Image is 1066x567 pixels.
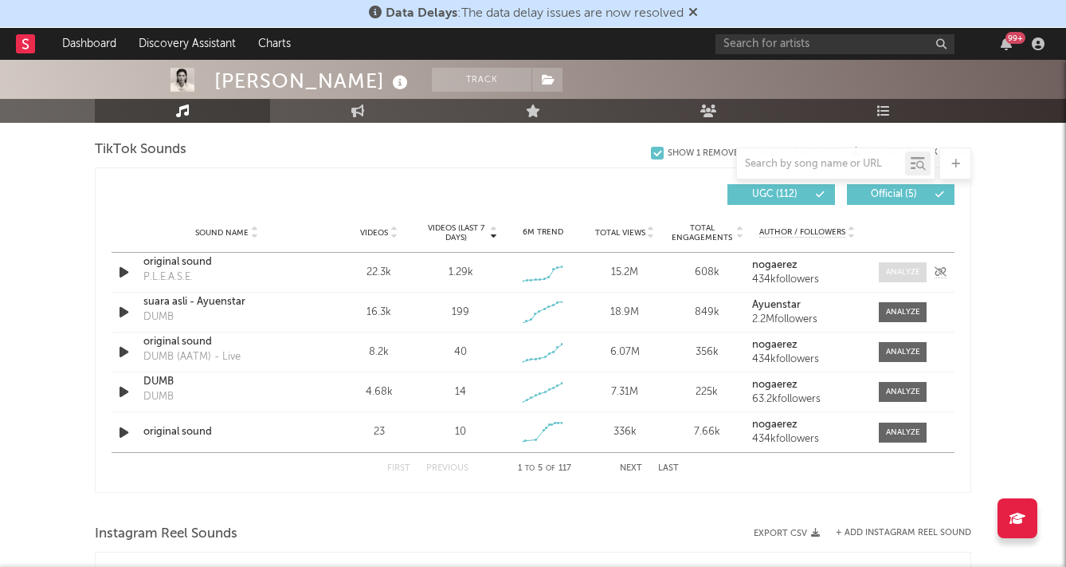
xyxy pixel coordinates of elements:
[1001,37,1012,50] button: 99+
[752,380,863,391] a: nogaerez
[752,260,863,271] a: nogaerez
[546,465,555,472] span: of
[143,374,310,390] a: DUMB
[752,260,798,270] strong: nogaerez
[670,265,744,281] div: 608k
[857,190,931,199] span: Official ( 5 )
[847,184,954,205] button: Official(5)
[688,7,698,20] span: Dismiss
[387,464,410,473] button: First
[360,228,388,238] span: Videos
[595,228,645,238] span: Total Views
[454,345,467,360] div: 40
[1005,32,1025,44] div: 99 +
[752,419,798,430] strong: nogaerez
[752,300,863,311] a: Ayuenstar
[500,459,588,478] div: 1 5 117
[143,254,310,270] a: original sound
[588,424,662,440] div: 336k
[670,305,744,321] div: 849k
[51,28,127,60] a: Dashboard
[95,525,237,544] span: Instagram Reel Sounds
[670,223,735,242] span: Total Engagements
[386,7,684,20] span: : The data delay issues are now resolved
[658,464,679,473] button: Last
[620,464,642,473] button: Next
[752,300,801,310] strong: Ayuenstar
[143,334,310,350] a: original sound
[143,424,310,440] a: original sound
[247,28,302,60] a: Charts
[752,314,863,325] div: 2.2M followers
[588,305,662,321] div: 18.9M
[670,424,744,440] div: 7.66k
[452,305,469,321] div: 199
[525,465,535,472] span: to
[752,434,863,445] div: 434k followers
[455,384,466,400] div: 14
[759,227,845,238] span: Author / Followers
[754,529,820,538] button: Export CSV
[752,419,863,431] a: nogaerez
[449,265,473,281] div: 1.29k
[342,384,416,400] div: 4.68k
[670,345,744,360] div: 356k
[214,68,412,94] div: [PERSON_NAME]
[195,228,249,238] span: Sound Name
[737,158,905,171] input: Search by song name or URL
[342,345,416,360] div: 8.2k
[752,354,863,365] div: 434k followers
[752,340,863,351] a: nogaerez
[424,223,488,242] span: Videos (last 7 days)
[455,424,466,440] div: 10
[143,294,310,310] a: suara asli - Ayuenstar
[752,340,798,350] strong: nogaerez
[588,384,662,400] div: 7.31M
[752,394,863,405] div: 63.2k followers
[432,68,531,92] button: Track
[670,384,744,400] div: 225k
[715,34,954,54] input: Search for artists
[506,226,580,238] div: 6M Trend
[342,265,416,281] div: 22.3k
[143,270,193,285] div: P.L.E.A.S.E.
[820,529,971,537] div: + Add Instagram Reel Sound
[143,309,174,325] div: DUMB
[143,389,174,405] div: DUMB
[342,424,416,440] div: 23
[588,345,662,360] div: 6.07M
[386,7,457,20] span: Data Delays
[588,265,662,281] div: 15.2M
[752,274,863,285] div: 434k followers
[143,349,241,365] div: DUMB (AATM) - Live
[95,140,186,159] span: TikTok Sounds
[727,184,835,205] button: UGC(112)
[342,305,416,321] div: 16.3k
[836,529,971,537] button: + Add Instagram Reel Sound
[738,190,811,199] span: UGC ( 112 )
[752,380,798,390] strong: nogaerez
[127,28,247,60] a: Discovery Assistant
[426,464,468,473] button: Previous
